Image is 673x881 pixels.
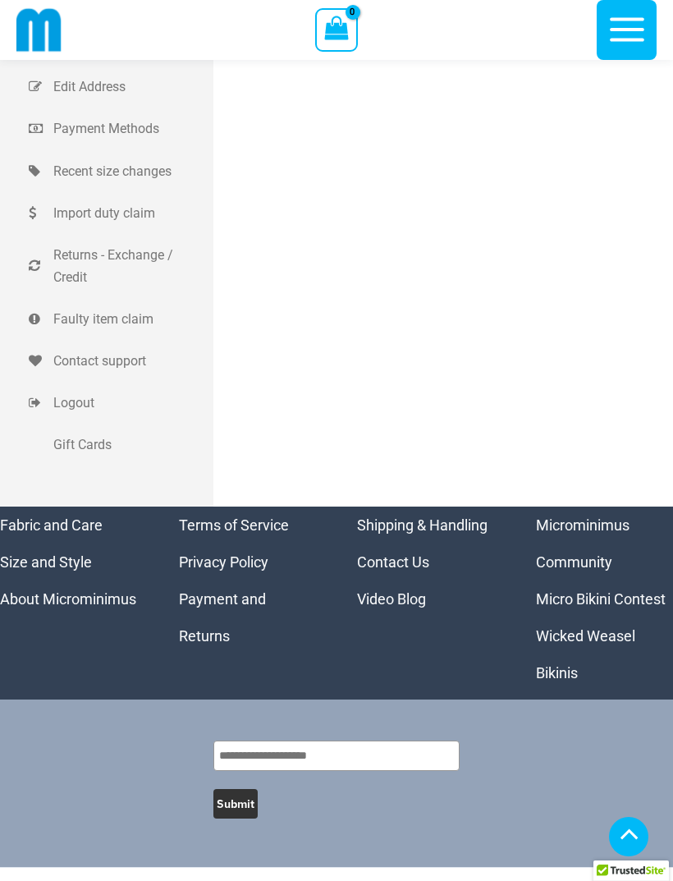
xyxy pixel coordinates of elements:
a: Recent size changes [29,150,213,192]
a: Edit Address [29,66,213,108]
a: View Shopping Cart, empty [315,8,357,51]
a: Payment and Returns [179,590,266,645]
span: Recent size changes [53,160,209,182]
a: Video Blog [357,590,426,608]
a: Microminimus Community [536,516,630,571]
a: Logout [29,382,213,424]
a: Contact Us [357,553,429,571]
span: Faulty item claim [53,308,209,330]
span: Import duty claim [53,202,209,224]
button: Submit [213,789,258,819]
a: Contact support [29,340,213,382]
span: Logout [53,392,209,414]
span: Gift Cards [53,434,209,456]
a: Wicked Weasel Bikinis [536,627,635,681]
span: Edit Address [53,76,209,98]
a: Privacy Policy [179,553,268,571]
a: Import duty claim [29,192,213,234]
span: Returns - Exchange / Credit [53,244,209,288]
aside: Footer Widget 3 [357,507,495,617]
nav: Menu [357,507,495,617]
aside: Footer Widget 2 [179,507,317,654]
a: Payment Methods [29,108,213,149]
a: Shipping & Handling [357,516,488,534]
img: cropped mm emblem [16,7,62,53]
a: Micro Bikini Contest [536,590,666,608]
a: Gift Cards [29,424,213,466]
span: Payment Methods [53,117,209,140]
a: Returns - Exchange / Credit [29,234,213,298]
a: Terms of Service [179,516,289,534]
span: Contact support [53,350,209,372]
a: Faulty item claim [29,298,213,340]
nav: Menu [179,507,317,654]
